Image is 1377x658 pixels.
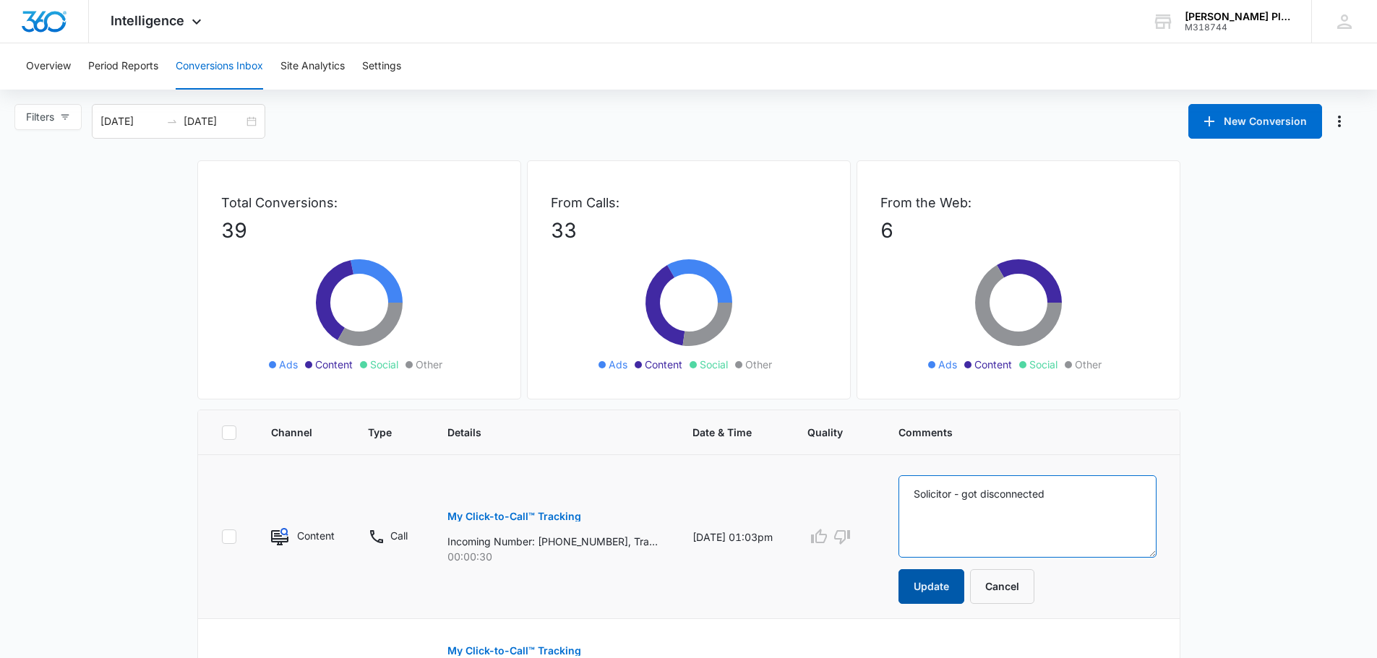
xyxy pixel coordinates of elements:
p: 39 [221,215,497,246]
button: Update [898,569,964,604]
span: Ads [938,357,957,372]
span: Filters [26,109,54,125]
button: Settings [362,43,401,90]
span: to [166,116,178,127]
p: 6 [880,215,1157,246]
span: Details [447,425,637,440]
span: Social [370,357,398,372]
p: 33 [551,215,827,246]
button: Period Reports [88,43,158,90]
div: account name [1185,11,1290,22]
button: Cancel [970,569,1034,604]
p: My Click-to-Call™ Tracking [447,646,581,656]
span: Intelligence [111,13,184,28]
p: Content [297,528,334,543]
button: Manage Numbers [1328,110,1351,133]
span: Type [368,425,392,440]
span: Social [1029,357,1058,372]
span: swap-right [166,116,178,127]
p: My Click-to-Call™ Tracking [447,511,581,521]
p: Call [390,528,408,543]
span: Channel [271,425,313,440]
span: Content [974,357,1012,372]
button: Conversions Inbox [176,43,263,90]
span: Quality [807,425,843,440]
span: Ads [279,357,298,372]
span: Social [700,357,728,372]
button: New Conversion [1188,104,1322,139]
span: Content [315,357,353,372]
button: Filters [14,104,82,130]
p: From the Web: [880,193,1157,212]
p: Incoming Number: [PHONE_NUMBER], Tracking Number: [PHONE_NUMBER], Ring To: [PHONE_NUMBER], Caller... [447,534,658,549]
span: Ads [609,357,627,372]
span: Other [1075,357,1102,372]
span: Content [645,357,682,372]
textarea: Solicitor - got disconnected [898,475,1156,558]
button: Site Analytics [280,43,345,90]
td: [DATE] 01:03pm [675,455,790,619]
span: Comments [898,425,1135,440]
span: Other [745,357,772,372]
button: Overview [26,43,71,90]
p: Total Conversions: [221,193,497,212]
input: End date [184,113,244,129]
p: 00:00:30 [447,549,658,564]
p: From Calls: [551,193,827,212]
span: Date & Time [692,425,752,440]
button: My Click-to-Call™ Tracking [447,499,581,534]
input: Start date [100,113,160,129]
span: Other [416,357,442,372]
div: account id [1185,22,1290,33]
